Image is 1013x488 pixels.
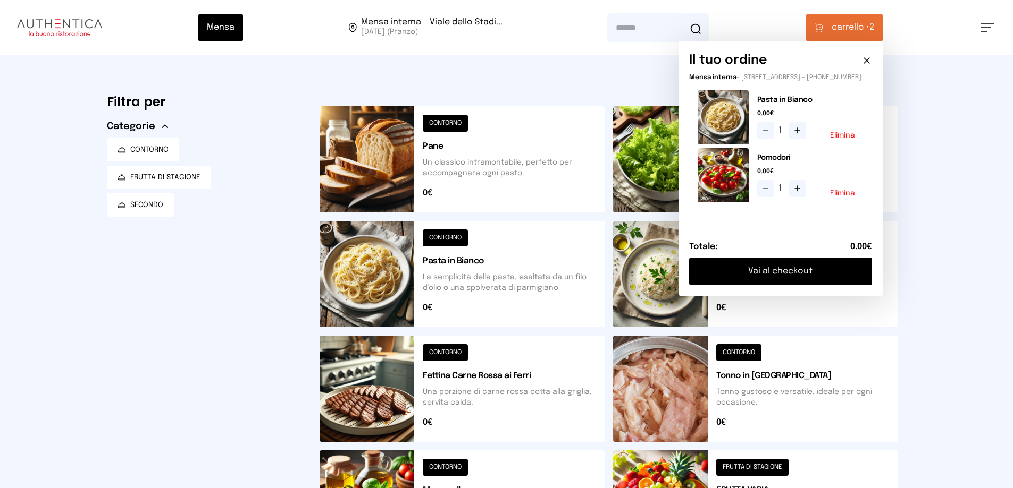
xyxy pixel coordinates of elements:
[17,19,102,36] img: logo.8f33a47.png
[757,95,864,105] h2: Pasta in Bianco
[361,27,503,37] span: [DATE] (Pranzo)
[698,148,749,202] img: media
[198,14,243,41] button: Mensa
[778,124,785,137] span: 1
[757,152,864,163] h2: Pomodori
[107,138,179,161] button: CONTORNO
[850,241,872,253] span: 0.00€
[130,172,200,183] span: FRUTTA DI STAGIONE
[830,132,855,139] button: Elimina
[107,119,168,134] button: Categorie
[107,193,174,217] button: SECONDO
[832,21,869,34] span: carrello •
[107,93,303,110] h6: Filtra per
[689,52,767,69] h6: Il tuo ordine
[830,190,855,197] button: Elimina
[832,21,874,34] span: 2
[689,73,872,82] p: - [STREET_ADDRESS] - [PHONE_NUMBER]
[689,74,736,81] span: Mensa interna
[757,167,864,176] span: 0.00€
[689,241,717,253] h6: Totale:
[689,258,872,285] button: Vai al checkout
[698,90,749,144] img: media
[778,182,785,195] span: 1
[107,119,155,134] span: Categorie
[130,200,163,210] span: SECONDO
[361,18,503,37] span: Viale dello Stadio, 77, 05100 Terni TR, Italia
[107,166,211,189] button: FRUTTA DI STAGIONE
[757,109,864,118] span: 0.00€
[806,14,883,41] button: carrello •2
[130,144,169,155] span: CONTORNO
